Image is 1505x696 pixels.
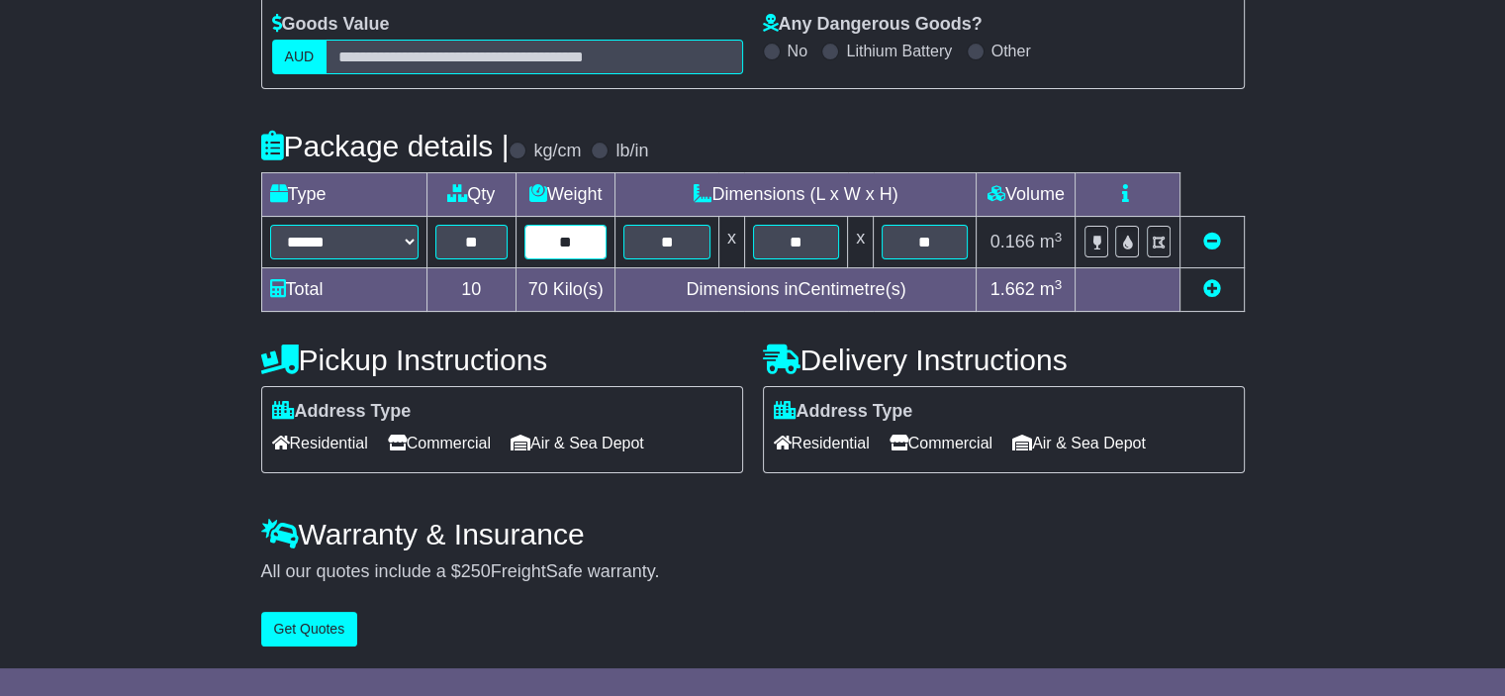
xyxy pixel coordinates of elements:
[763,14,983,36] label: Any Dangerous Goods?
[261,344,743,376] h4: Pickup Instructions
[1012,428,1146,458] span: Air & Sea Depot
[1203,279,1221,299] a: Add new item
[261,130,510,162] h4: Package details |
[848,217,874,268] td: x
[990,279,1035,299] span: 1.662
[388,428,491,458] span: Commercial
[261,268,426,312] td: Total
[272,14,390,36] label: Goods Value
[461,561,491,581] span: 250
[426,173,516,217] td: Qty
[516,173,615,217] td: Weight
[261,173,426,217] td: Type
[615,141,648,162] label: lb/in
[890,428,992,458] span: Commercial
[511,428,644,458] span: Air & Sea Depot
[991,42,1031,60] label: Other
[261,612,358,646] button: Get Quotes
[1055,230,1063,245] sup: 3
[516,268,615,312] td: Kilo(s)
[261,561,1245,583] div: All our quotes include a $ FreightSafe warranty.
[528,279,548,299] span: 70
[615,173,977,217] td: Dimensions (L x W x H)
[426,268,516,312] td: 10
[533,141,581,162] label: kg/cm
[990,232,1035,251] span: 0.166
[1040,232,1063,251] span: m
[1055,277,1063,292] sup: 3
[261,518,1245,550] h4: Warranty & Insurance
[272,428,368,458] span: Residential
[615,268,977,312] td: Dimensions in Centimetre(s)
[1203,232,1221,251] a: Remove this item
[1040,279,1063,299] span: m
[718,217,744,268] td: x
[788,42,807,60] label: No
[272,40,328,74] label: AUD
[846,42,952,60] label: Lithium Battery
[774,401,913,423] label: Address Type
[763,344,1245,376] h4: Delivery Instructions
[272,401,412,423] label: Address Type
[977,173,1076,217] td: Volume
[774,428,870,458] span: Residential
